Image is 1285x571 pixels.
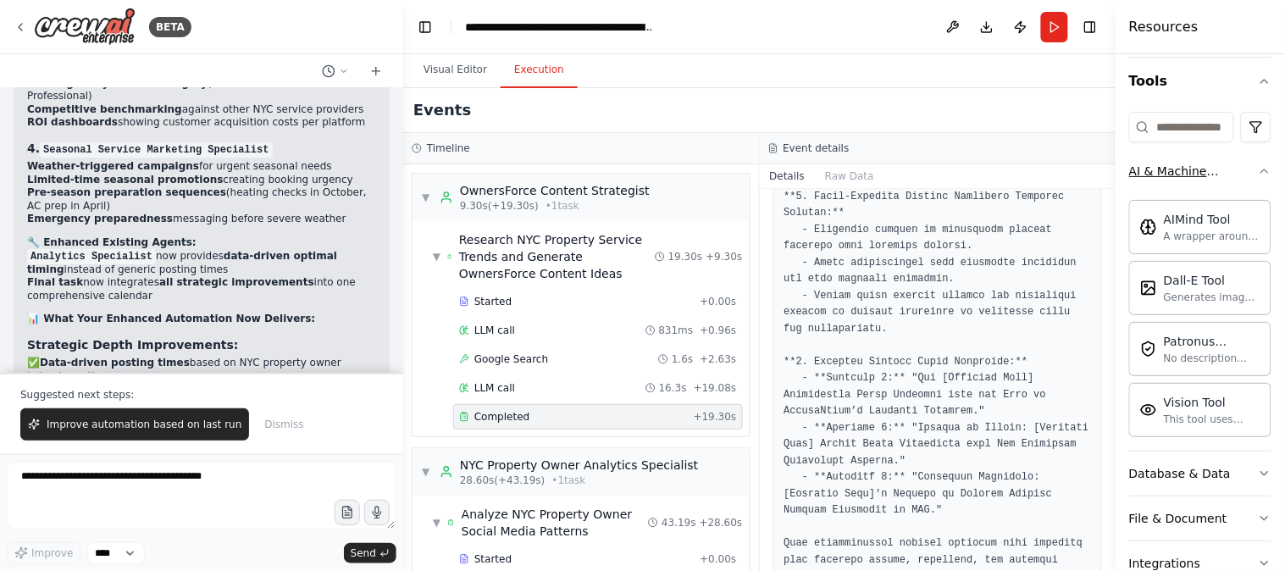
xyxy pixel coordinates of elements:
button: Dismiss [256,408,312,441]
li: now provides instead of generic posting times [27,250,376,277]
span: + 0.00s [700,552,736,566]
button: Upload files [335,500,360,525]
div: Patronus Evaluation Tool [1164,333,1260,350]
div: No description available [1164,352,1260,365]
img: PatronusEvalTool [1140,341,1157,358]
span: + 28.60s [700,516,743,529]
div: AI & Machine Learning [1129,163,1258,180]
span: 9.30s (+19.30s) [460,199,539,213]
span: Dismiss [264,418,303,431]
div: Generates images using OpenAI's Dall-E model. [1164,291,1260,304]
span: 1.6s [672,352,693,366]
strong: Pre-season preparation sequences [27,186,226,198]
p: ✅ based on NYC property owner behavior patterns ✅ for urgent property issues ✅ with weather-trigg... [27,357,376,423]
div: A wrapper around [AI-Minds]([URL][DOMAIN_NAME]). Useful for when you need answers to questions fr... [1164,230,1260,243]
span: Send [351,546,376,560]
span: Started [474,295,512,308]
button: Improve [7,542,80,564]
li: now integrates into one comprehensive calendar [27,276,376,302]
button: Details [760,164,816,188]
span: Improve [31,546,73,560]
nav: breadcrumb [465,19,656,36]
strong: KPI targets by service category [27,77,208,89]
span: ▼ [433,250,440,263]
div: Database & Data [1129,465,1231,482]
span: ▼ [421,465,431,479]
button: Raw Data [815,164,884,188]
img: VisionTool [1140,402,1157,419]
div: BETA [149,17,191,37]
div: This tool uses OpenAI's Vision API to describe the contents of an image. [1164,413,1260,426]
span: + 0.00s [700,295,736,308]
span: Improve automation based on last run [47,418,241,431]
strong: Weather-triggered campaigns [27,160,199,172]
button: Hide left sidebar [413,15,437,39]
li: messaging before severe weather [27,213,376,226]
span: Started [474,552,512,566]
strong: Data-driven posting times [40,357,190,369]
strong: all strategic improvements [159,276,314,288]
span: 831ms [659,324,694,337]
div: OwnersForce Content Strategist [460,182,650,199]
strong: Competitive benchmarking [27,103,182,115]
span: • 1 task [552,474,586,487]
span: 28.60s (+43.19s) [460,474,546,487]
span: 16.3s [659,381,687,395]
span: + 2.63s [700,352,736,366]
span: ▼ [433,516,440,529]
span: + 9.30s [706,250,742,263]
div: File & Document [1129,510,1227,527]
button: Switch to previous chat [315,61,356,81]
span: • 1 task [546,199,579,213]
strong: Limited-time seasonal promotions [27,174,223,186]
button: Tools [1129,58,1271,105]
img: Logo [34,8,136,46]
strong: 4. [27,141,273,155]
li: (Home & Garden, Auto, Professional) [27,77,376,103]
code: Seasonal Service Marketing Specialist [40,142,272,158]
div: Analyze NYC Property Owner Social Media Patterns [462,506,648,540]
button: Start a new chat [363,61,390,81]
span: Completed [474,410,529,424]
code: Analytics Specialist [27,249,156,264]
div: AIMind Tool [1164,211,1260,228]
strong: Emergency preparedness [27,213,173,225]
strong: Strategic Depth Improvements: [27,338,239,352]
h2: Events [413,98,471,122]
button: Visual Editor [410,53,501,88]
span: 19.30s [668,250,703,263]
li: (heating checks in October, AC prep in April) [27,186,376,213]
h3: Event details [784,141,850,155]
div: AI & Machine Learning [1129,193,1271,451]
button: Click to speak your automation idea [364,500,390,525]
strong: Final task [27,276,83,288]
button: Send [344,543,396,563]
button: Execution [501,53,578,88]
strong: 🔧 Enhanced Existing Agents: [27,236,197,248]
button: Improve automation based on last run [20,408,249,441]
span: 43.19s [662,516,696,529]
li: showing customer acquisition costs per platform [27,116,376,130]
span: + 19.08s [694,381,737,395]
p: Suggested next steps: [20,388,383,402]
h3: Timeline [427,141,470,155]
div: Research NYC Property Service Trends and Generate OwnersForce Content Ideas [459,231,655,282]
button: AI & Machine Learning [1129,149,1271,193]
div: Dall-E Tool [1164,272,1260,289]
button: File & Document [1129,496,1271,541]
span: + 0.96s [700,324,736,337]
li: creating booking urgency [27,174,376,187]
strong: data-driven optimal timing [27,250,337,275]
strong: 📊 What Your Enhanced Automation Now Delivers: [27,313,315,324]
span: LLM call [474,381,515,395]
img: DallETool [1140,280,1157,297]
span: + 19.30s [694,410,737,424]
button: Database & Data [1129,452,1271,496]
div: NYC Property Owner Analytics Specialist [460,457,698,474]
div: Vision Tool [1164,394,1260,411]
button: Hide right sidebar [1078,15,1102,39]
span: LLM call [474,324,515,337]
h4: Resources [1129,17,1199,37]
li: for urgent seasonal needs [27,160,376,174]
span: Google Search [474,352,548,366]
